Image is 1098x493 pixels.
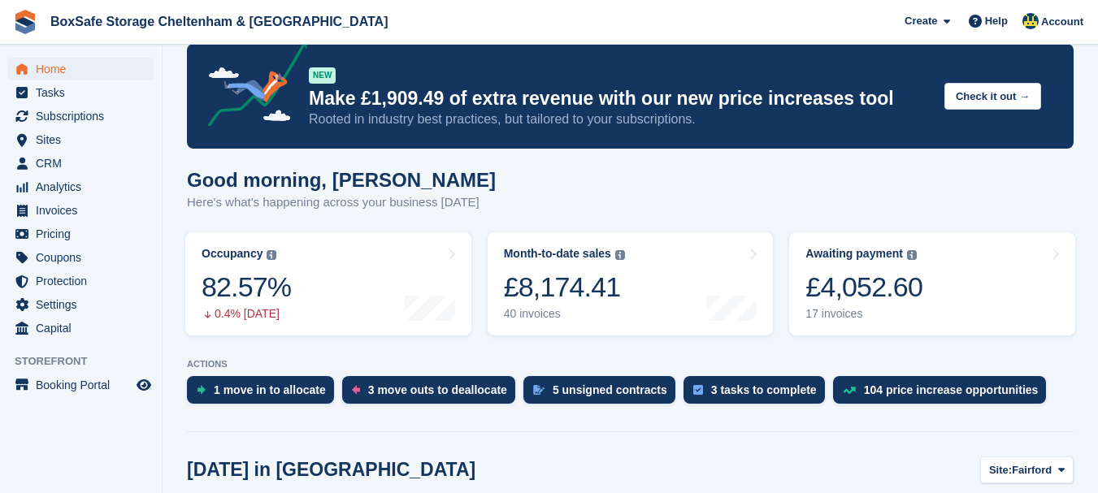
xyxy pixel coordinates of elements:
span: Site: [989,462,1012,478]
span: Pricing [36,223,133,245]
a: menu [8,199,154,222]
a: 3 tasks to complete [684,376,833,412]
a: 5 unsigned contracts [523,376,684,412]
div: £8,174.41 [504,270,625,304]
span: Create [905,13,937,29]
div: Month-to-date sales [504,247,611,261]
a: 3 move outs to deallocate [342,376,523,412]
span: Settings [36,293,133,316]
span: Subscriptions [36,105,133,128]
a: menu [8,128,154,151]
h1: Good morning, [PERSON_NAME] [187,169,496,191]
span: Account [1041,14,1083,30]
div: 0.4% [DATE] [202,307,291,321]
a: menu [8,293,154,316]
img: contract_signature_icon-13c848040528278c33f63329250d36e43548de30e8caae1d1a13099fd9432cc5.svg [533,385,545,395]
div: 3 tasks to complete [711,383,817,396]
h2: [DATE] in [GEOGRAPHIC_DATA] [187,459,475,481]
span: Sites [36,128,133,151]
span: Fairford [1012,462,1052,478]
img: price-adjustments-announcement-icon-8257ccfd72463d97f412b2fc003d46551f7dbcb40ab6d574587a9cd5c0d94... [194,40,308,132]
img: price_increase_opportunities-93ffe204e8149a01c8c9dc8f82e8f89637d9d84a8eef4429ea346261dce0b2c0.svg [843,387,856,394]
span: Invoices [36,199,133,222]
div: Awaiting payment [805,247,903,261]
p: Here's what's happening across your business [DATE] [187,193,496,212]
img: icon-info-grey-7440780725fd019a000dd9b08b2336e03edf1995a4989e88bcd33f0948082b44.svg [907,250,917,260]
span: Analytics [36,175,133,198]
div: 1 move in to allocate [214,383,326,396]
button: Site: Fairford [980,456,1074,483]
div: 40 invoices [504,307,625,321]
a: menu [8,270,154,292]
a: menu [8,152,154,175]
img: icon-info-grey-7440780725fd019a000dd9b08b2336e03edf1995a4989e88bcd33f0948082b44.svg [615,250,625,260]
img: Kim Virabi [1022,13,1039,29]
a: Occupancy 82.57% 0.4% [DATE] [185,232,471,335]
a: menu [8,105,154,128]
a: Month-to-date sales £8,174.41 40 invoices [488,232,774,335]
a: menu [8,81,154,104]
span: CRM [36,152,133,175]
span: Coupons [36,246,133,269]
span: Tasks [36,81,133,104]
a: menu [8,317,154,339]
button: Check it out → [944,83,1041,110]
div: 104 price increase opportunities [864,383,1039,396]
span: Booking Portal [36,374,133,396]
a: Preview store [134,375,154,395]
span: Help [985,13,1008,29]
a: menu [8,246,154,269]
a: BoxSafe Storage Cheltenham & [GEOGRAPHIC_DATA] [44,8,394,35]
span: Capital [36,317,133,339]
p: Make £1,909.49 of extra revenue with our new price increases tool [309,87,931,110]
span: Home [36,58,133,80]
img: move_ins_to_allocate_icon-fdf77a2bb77ea45bf5b3d319d69a93e2d87916cf1d5bf7949dd705db3b84f3ca.svg [197,385,206,395]
div: 3 move outs to deallocate [368,383,507,396]
span: Storefront [15,353,162,370]
a: menu [8,223,154,245]
img: stora-icon-8386f47178a22dfd0bd8f6a31ec36ba5ce8667c1dd55bd0f319d3a0aa187defe.svg [13,10,37,34]
a: menu [8,58,154,80]
img: move_outs_to_deallocate_icon-f764333ba52eb49d3ac5e1228854f67142a1ed5810a6f6cc68b1a99e826820c5.svg [352,385,360,395]
div: Occupancy [202,247,263,261]
p: Rooted in industry best practices, but tailored to your subscriptions. [309,110,931,128]
div: 17 invoices [805,307,922,321]
img: icon-info-grey-7440780725fd019a000dd9b08b2336e03edf1995a4989e88bcd33f0948082b44.svg [267,250,276,260]
a: Awaiting payment £4,052.60 17 invoices [789,232,1075,335]
a: menu [8,374,154,396]
a: 1 move in to allocate [187,376,342,412]
div: £4,052.60 [805,270,922,304]
div: 5 unsigned contracts [553,383,667,396]
span: Protection [36,270,133,292]
div: 82.57% [202,270,291,304]
img: task-75834270c22a3079a89374b754ae025e5fb1db73e45f91037f5363f120a921f8.svg [693,385,703,395]
p: ACTIONS [187,359,1074,370]
a: 104 price increase opportunities [833,376,1055,412]
div: NEW [309,67,336,84]
a: menu [8,175,154,198]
